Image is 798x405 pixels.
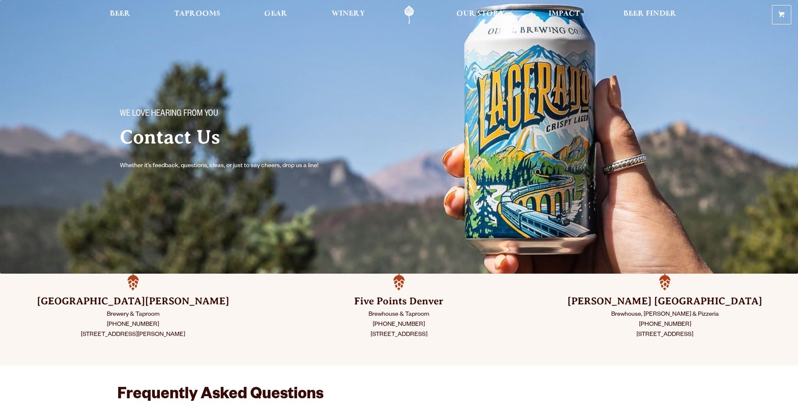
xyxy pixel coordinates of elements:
[287,310,511,340] p: Brewhouse & Taproom [PHONE_NUMBER] [STREET_ADDRESS]
[120,109,218,120] span: We love hearing from you
[21,310,245,340] p: Brewery & Taproom [PHONE_NUMBER] [STREET_ADDRESS][PERSON_NAME]
[120,161,335,171] p: Whether it’s feedback, questions, ideas, or just to say cheers, drop us a line!
[120,127,382,148] h2: Contact Us
[264,11,287,17] span: Gear
[618,5,682,24] a: Beer Finder
[287,295,511,308] h3: Five Points Denver
[456,11,505,17] span: Our Story
[623,11,676,17] span: Beer Finder
[331,11,365,17] span: Winery
[553,295,777,308] h3: [PERSON_NAME] [GEOGRAPHIC_DATA]
[393,5,425,24] a: Odell Home
[174,11,220,17] span: Taprooms
[110,11,130,17] span: Beer
[451,5,510,24] a: Our Story
[549,11,580,17] span: Impact
[117,386,562,405] h2: Frequently Asked Questions
[543,5,585,24] a: Impact
[553,310,777,340] p: Brewhouse, [PERSON_NAME] & Pizzeria [PHONE_NUMBER] [STREET_ADDRESS]
[104,5,136,24] a: Beer
[21,295,245,308] h3: [GEOGRAPHIC_DATA][PERSON_NAME]
[259,5,293,24] a: Gear
[169,5,226,24] a: Taprooms
[326,5,371,24] a: Winery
